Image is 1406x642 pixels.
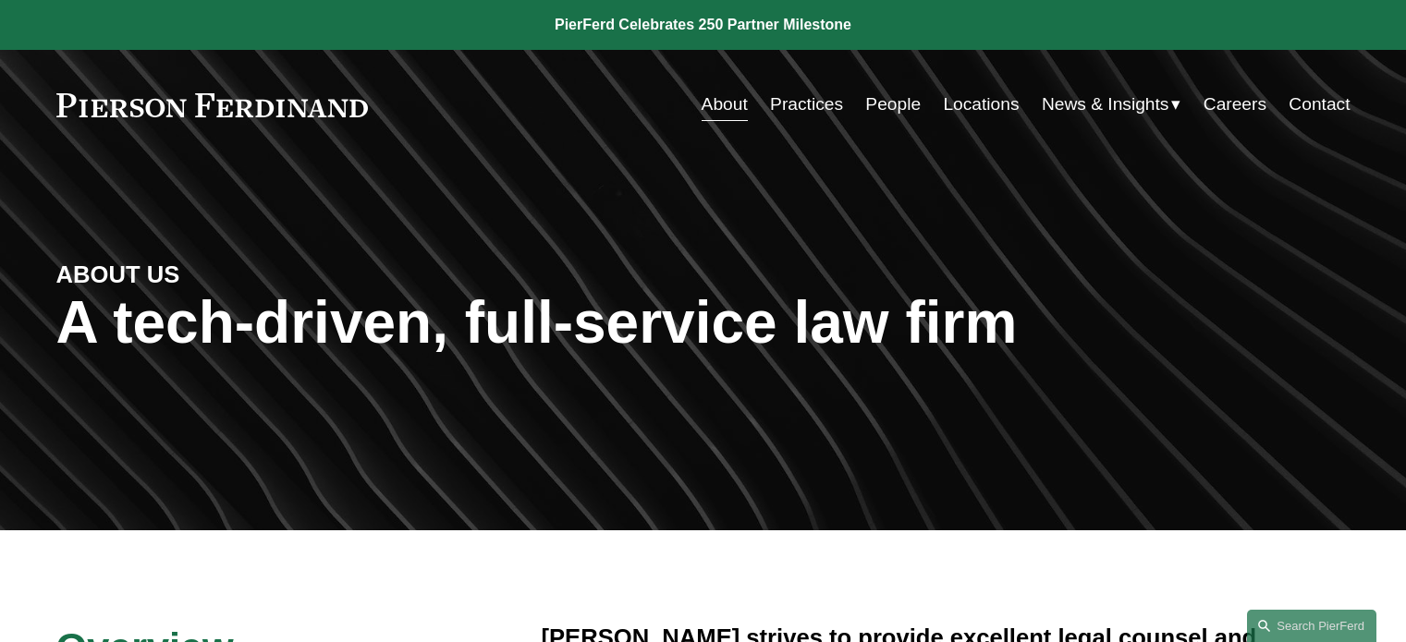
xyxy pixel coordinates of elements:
[865,87,921,122] a: People
[770,87,843,122] a: Practices
[1042,87,1181,122] a: folder dropdown
[943,87,1019,122] a: Locations
[1204,87,1266,122] a: Careers
[1042,89,1169,121] span: News & Insights
[702,87,748,122] a: About
[56,289,1351,357] h1: A tech-driven, full-service law firm
[1289,87,1350,122] a: Contact
[1247,610,1376,642] a: Search this site
[56,261,180,287] strong: ABOUT US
